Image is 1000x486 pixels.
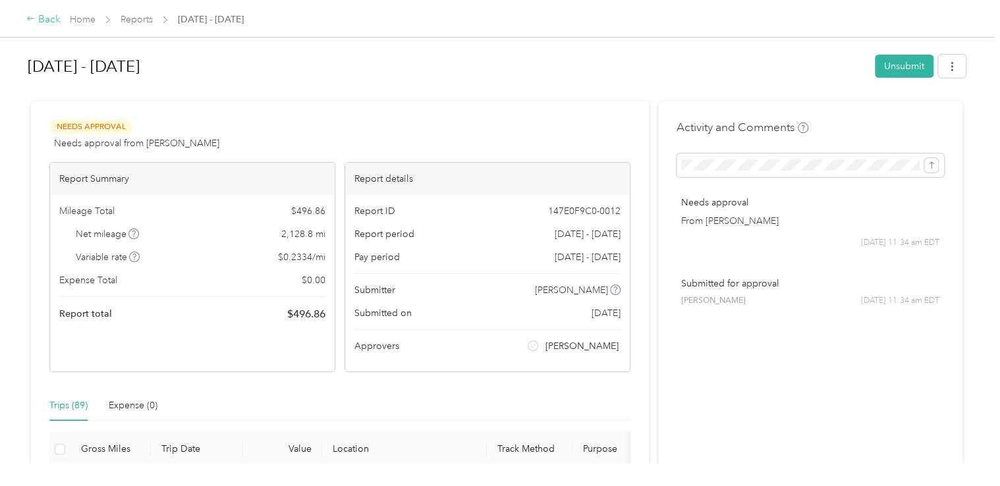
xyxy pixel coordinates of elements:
[861,295,939,307] span: [DATE] 11:34 am EDT
[592,306,621,320] span: [DATE]
[178,13,244,26] span: [DATE] - [DATE]
[49,398,88,413] div: Trips (89)
[76,227,140,241] span: Net mileage
[681,277,939,290] p: Submitted for approval
[26,12,61,28] div: Back
[109,398,157,413] div: Expense (0)
[291,204,325,218] span: $ 496.86
[875,55,933,78] button: Unsubmit
[555,227,621,241] span: [DATE] - [DATE]
[535,283,608,297] span: [PERSON_NAME]
[354,306,412,320] span: Submitted on
[354,227,414,241] span: Report period
[121,14,153,25] a: Reports
[322,431,487,468] th: Location
[681,214,939,228] p: From [PERSON_NAME]
[59,204,115,218] span: Mileage Total
[548,204,621,218] span: 147E0F9C0-0012
[861,237,939,249] span: [DATE] 11:34 am EDT
[243,431,322,468] th: Value
[681,295,746,307] span: [PERSON_NAME]
[70,14,96,25] a: Home
[287,306,325,322] span: $ 496.86
[281,227,325,241] span: 2,128.8 mi
[70,431,151,468] th: Gross Miles
[572,431,671,468] th: Purpose
[50,163,335,195] div: Report Summary
[28,51,866,82] h1: Aug 1 - 31, 2025
[59,273,117,287] span: Expense Total
[345,163,630,195] div: Report details
[54,136,219,150] span: Needs approval from [PERSON_NAME]
[278,250,325,264] span: $ 0.2334 / mi
[354,250,400,264] span: Pay period
[76,250,140,264] span: Variable rate
[59,307,112,321] span: Report total
[354,204,395,218] span: Report ID
[487,431,572,468] th: Track Method
[545,339,619,353] span: [PERSON_NAME]
[555,250,621,264] span: [DATE] - [DATE]
[49,119,132,134] span: Needs Approval
[302,273,325,287] span: $ 0.00
[677,119,808,136] h4: Activity and Comments
[681,196,939,209] p: Needs approval
[354,283,395,297] span: Submitter
[926,412,1000,486] iframe: Everlance-gr Chat Button Frame
[354,339,399,353] span: Approvers
[151,431,243,468] th: Trip Date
